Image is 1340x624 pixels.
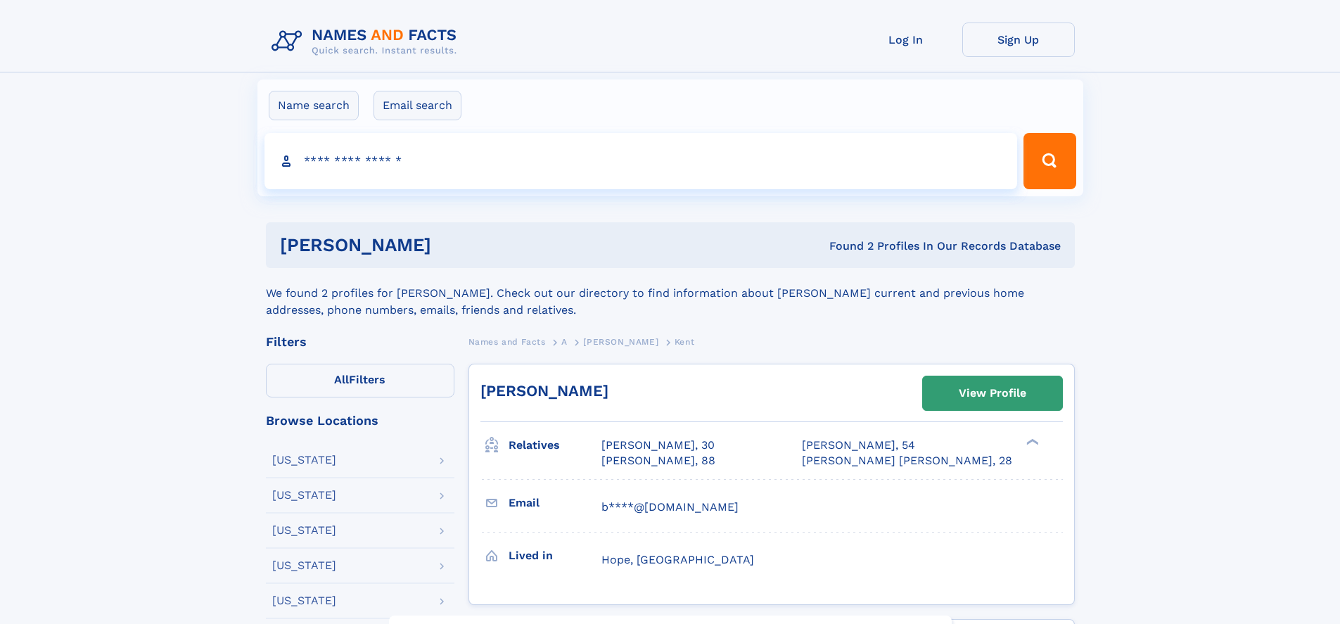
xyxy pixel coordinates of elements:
h1: [PERSON_NAME] [280,236,630,254]
div: Browse Locations [266,414,454,427]
div: [US_STATE] [272,525,336,536]
a: Sign Up [962,23,1075,57]
div: Filters [266,336,454,348]
a: [PERSON_NAME] [480,382,608,400]
a: Names and Facts [468,333,546,350]
h3: Email [509,491,601,515]
a: Log In [850,23,962,57]
a: [PERSON_NAME], 88 [601,453,715,469]
h3: Lived in [509,544,601,568]
input: search input [264,133,1018,189]
div: View Profile [959,377,1026,409]
label: Filters [266,364,454,397]
span: A [561,337,568,347]
div: Found 2 Profiles In Our Records Database [630,238,1061,254]
a: [PERSON_NAME], 54 [802,438,915,453]
a: [PERSON_NAME] [583,333,658,350]
h3: Relatives [509,433,601,457]
a: [PERSON_NAME] [PERSON_NAME], 28 [802,453,1012,469]
div: [US_STATE] [272,454,336,466]
img: Logo Names and Facts [266,23,468,61]
button: Search Button [1023,133,1076,189]
div: [US_STATE] [272,490,336,501]
a: View Profile [923,376,1062,410]
div: [US_STATE] [272,595,336,606]
span: Hope, [GEOGRAPHIC_DATA] [601,553,754,566]
a: [PERSON_NAME], 30 [601,438,715,453]
a: A [561,333,568,350]
label: Name search [269,91,359,120]
label: Email search [374,91,461,120]
span: Kent [675,337,694,347]
div: We found 2 profiles for [PERSON_NAME]. Check out our directory to find information about [PERSON_... [266,268,1075,319]
span: [PERSON_NAME] [583,337,658,347]
span: All [334,373,349,386]
div: [US_STATE] [272,560,336,571]
div: ❯ [1023,438,1040,447]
